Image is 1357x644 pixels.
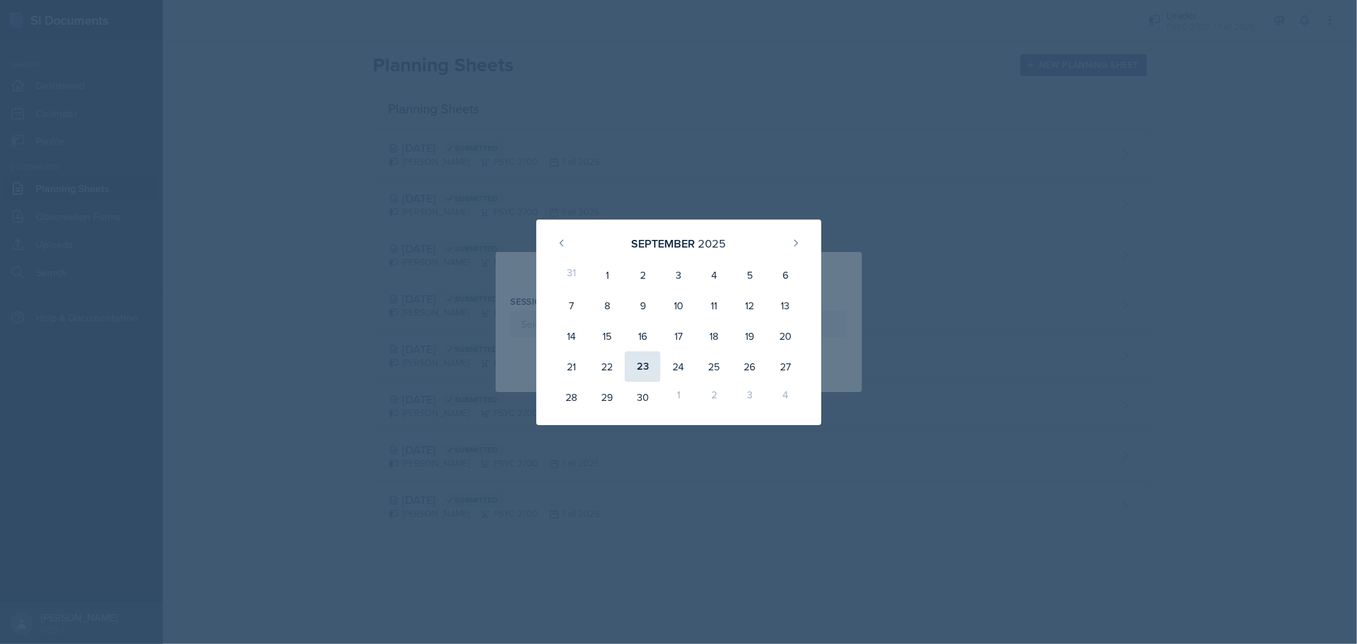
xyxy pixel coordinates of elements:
div: 25 [696,351,732,382]
div: 18 [696,321,732,351]
div: 4 [696,260,732,290]
div: 5 [732,260,767,290]
div: 30 [625,382,660,412]
div: 3 [732,382,767,412]
div: 1 [589,260,625,290]
div: 3 [660,260,696,290]
div: 21 [554,351,590,382]
div: 6 [767,260,803,290]
div: 2 [696,382,732,412]
div: 16 [625,321,660,351]
div: 22 [589,351,625,382]
div: 13 [767,290,803,321]
div: 27 [767,351,803,382]
div: 31 [554,260,590,290]
div: 10 [660,290,696,321]
div: 28 [554,382,590,412]
div: 20 [767,321,803,351]
div: 15 [589,321,625,351]
div: 14 [554,321,590,351]
div: September [631,235,695,252]
div: 26 [732,351,767,382]
div: 9 [625,290,660,321]
div: 12 [732,290,767,321]
div: 2 [625,260,660,290]
div: 24 [660,351,696,382]
div: 11 [696,290,732,321]
div: 1 [660,382,696,412]
div: 19 [732,321,767,351]
div: 7 [554,290,590,321]
div: 2025 [698,235,726,252]
div: 8 [589,290,625,321]
div: 29 [589,382,625,412]
div: 23 [625,351,660,382]
div: 4 [767,382,803,412]
div: 17 [660,321,696,351]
